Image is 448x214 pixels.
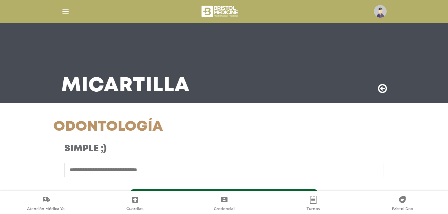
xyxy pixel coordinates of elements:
a: Credencial [179,196,269,213]
span: Bristol Doc [392,206,413,212]
a: Guardias [90,196,179,213]
h3: Mi Cartilla [61,77,190,95]
span: Turnos [307,206,320,212]
span: Atención Médica Ya [27,206,65,212]
h1: Odontología [53,119,278,135]
a: Bristol Doc [358,196,447,213]
img: bristol-medicine-blanco.png [200,3,240,19]
span: Credencial [214,206,235,212]
a: Atención Médica Ya [1,196,90,213]
a: Turnos [269,196,358,213]
h3: Simple ;) [64,143,267,155]
img: Cober_menu-lines-white.svg [61,7,70,16]
span: Guardias [126,206,143,212]
img: profile-placeholder.svg [374,5,387,18]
